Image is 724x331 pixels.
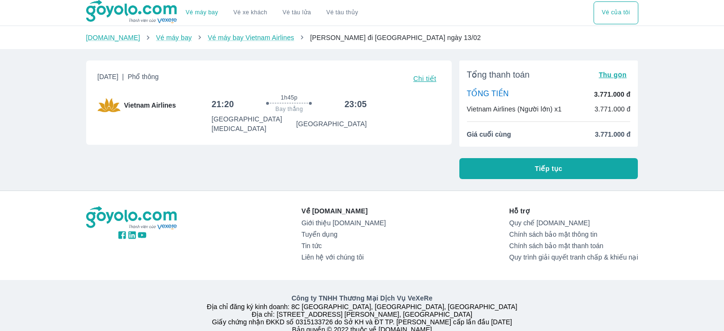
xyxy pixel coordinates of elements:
[467,130,511,139] span: Giá cuối cùng
[233,9,267,16] a: Vé xe khách
[509,253,638,261] a: Quy trình giải quyết tranh chấp & khiếu nại
[122,73,124,80] span: |
[86,34,140,41] a: [DOMAIN_NAME]
[595,104,631,114] p: 3.771.000 đ
[594,1,638,24] div: choose transportation mode
[595,68,631,81] button: Thu gọn
[86,206,179,230] img: logo
[281,94,298,101] span: 1h45p
[345,99,367,110] h6: 23:05
[156,34,192,41] a: Vé máy bay
[594,90,630,99] p: 3.771.000 đ
[86,33,638,42] nav: breadcrumb
[276,105,303,113] span: Bay thẳng
[301,253,386,261] a: Liên hệ với chúng tôi
[186,9,218,16] a: Vé máy bay
[318,1,366,24] button: Vé tàu thủy
[301,219,386,227] a: Giới thiệu [DOMAIN_NAME]
[88,293,636,303] p: Công ty TNHH Thương Mại Dịch Vụ VeXeRe
[467,89,509,100] p: TỔNG TIỀN
[296,119,367,129] p: [GEOGRAPHIC_DATA]
[98,72,159,85] span: [DATE]
[599,71,627,79] span: Thu gọn
[594,1,638,24] button: Vé của tôi
[128,73,159,80] span: Phổ thông
[467,104,562,114] p: Vietnam Airlines (Người lớn) x1
[124,100,176,110] span: Vietnam Airlines
[509,219,638,227] a: Quy chế [DOMAIN_NAME]
[413,75,436,82] span: Chi tiết
[301,231,386,238] a: Tuyển dụng
[535,164,563,173] span: Tiếp tục
[509,231,638,238] a: Chính sách bảo mật thông tin
[301,206,386,216] p: Về [DOMAIN_NAME]
[275,1,319,24] a: Vé tàu lửa
[459,158,638,179] button: Tiếp tục
[467,69,530,80] span: Tổng thanh toán
[178,1,366,24] div: choose transportation mode
[211,99,234,110] h6: 21:20
[208,34,294,41] a: Vé máy bay Vietnam Airlines
[509,206,638,216] p: Hỗ trợ
[301,242,386,250] a: Tin tức
[409,72,440,85] button: Chi tiết
[509,242,638,250] a: Chính sách bảo mật thanh toán
[310,34,481,41] span: [PERSON_NAME] đi [GEOGRAPHIC_DATA] ngày 13/02
[211,114,296,133] p: [GEOGRAPHIC_DATA] [MEDICAL_DATA]
[595,130,631,139] span: 3.771.000 đ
